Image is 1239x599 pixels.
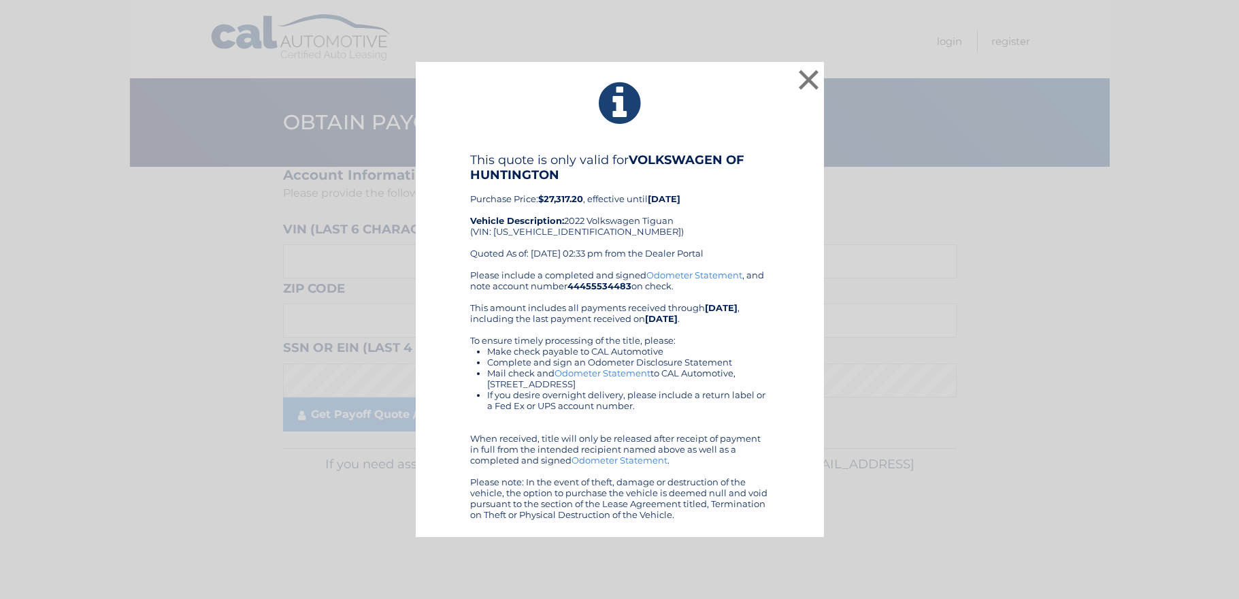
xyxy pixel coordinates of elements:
[487,368,770,389] li: Mail check and to CAL Automotive, [STREET_ADDRESS]
[487,357,770,368] li: Complete and sign an Odometer Disclosure Statement
[470,152,770,182] h4: This quote is only valid for
[567,280,631,291] b: 44455534483
[470,270,770,520] div: Please include a completed and signed , and note account number on check. This amount includes al...
[555,368,650,378] a: Odometer Statement
[470,152,744,182] b: VOLKSWAGEN OF HUNTINGTON
[646,270,742,280] a: Odometer Statement
[487,346,770,357] li: Make check payable to CAL Automotive
[487,389,770,411] li: If you desire overnight delivery, please include a return label or a Fed Ex or UPS account number.
[470,152,770,270] div: Purchase Price: , effective until 2022 Volkswagen Tiguan (VIN: [US_VEHICLE_IDENTIFICATION_NUMBER]...
[795,66,823,93] button: ×
[648,193,680,204] b: [DATE]
[470,215,564,226] strong: Vehicle Description:
[645,313,678,324] b: [DATE]
[705,302,738,313] b: [DATE]
[572,455,667,466] a: Odometer Statement
[538,193,583,204] b: $27,317.20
